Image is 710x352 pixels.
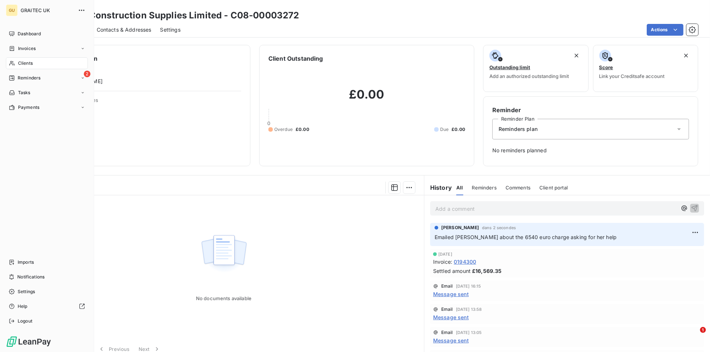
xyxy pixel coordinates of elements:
span: dans 2 secondes [482,225,516,230]
span: 0 [267,120,270,126]
span: Comments [506,185,531,191]
span: Contacts & Addresses [97,26,151,33]
span: Invoices [18,45,36,52]
span: Dashboard [18,31,41,37]
span: Message sent [433,290,469,298]
span: 0194300 [454,258,476,266]
div: GU [6,4,18,16]
span: Emailed [PERSON_NAME] about the 6540 euro charge asking for her help [435,234,617,240]
button: ScoreLink your Creditsafe account [593,45,699,92]
span: No reminders planned [492,147,689,154]
span: [DATE] [438,252,452,256]
span: Settings [160,26,181,33]
span: Reminders [18,75,40,81]
span: Due [440,126,449,133]
span: Reminders [472,185,497,191]
a: Help [6,301,88,312]
span: All [456,185,463,191]
h6: Client Outstanding [268,54,323,63]
span: [DATE] 13:05 [456,330,482,335]
button: Actions [647,24,684,36]
span: Link your Creditsafe account [599,73,665,79]
span: Outstanding limit [489,64,530,70]
h3: Total Construction Supplies Limited - C08-00003272 [65,9,299,22]
span: 2 [84,71,90,77]
span: £0.00 [452,126,465,133]
iframe: Intercom live chat [685,327,703,345]
span: Email [441,330,453,335]
span: Notifications [17,274,44,280]
span: Message sent [433,313,469,321]
span: Settings [18,288,35,295]
span: Client portal [539,185,568,191]
span: £0.00 [296,126,309,133]
span: Client Properties [59,97,241,107]
span: GRAITEC UK [21,7,74,13]
span: Imports [18,259,34,266]
span: Email [441,307,453,312]
h6: Client information [44,54,241,63]
span: Invoice : [433,258,452,266]
span: Tasks [18,89,31,96]
span: Help [18,303,28,310]
span: [DATE] 13:58 [456,307,482,312]
span: [DATE] 16:15 [456,284,481,288]
span: Overdue [274,126,293,133]
span: Add an authorized outstanding limit [489,73,569,79]
span: Score [599,64,613,70]
span: Clients [18,60,33,67]
h6: Reminder [492,106,689,114]
span: Settled amount [433,267,471,275]
span: Reminders plan [499,125,538,133]
span: No documents available [196,295,251,301]
span: £16,569.35 [472,267,502,275]
span: [PERSON_NAME] [441,224,479,231]
span: Email [441,284,453,288]
span: Payments [18,104,39,111]
img: Empty state [200,231,247,277]
h2: £0.00 [268,87,465,109]
h6: History [424,183,452,192]
button: Outstanding limitAdd an authorized outstanding limit [483,45,589,92]
img: Logo LeanPay [6,336,51,348]
span: Logout [18,318,32,324]
span: Message sent [433,337,469,344]
span: 1 [700,327,706,333]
